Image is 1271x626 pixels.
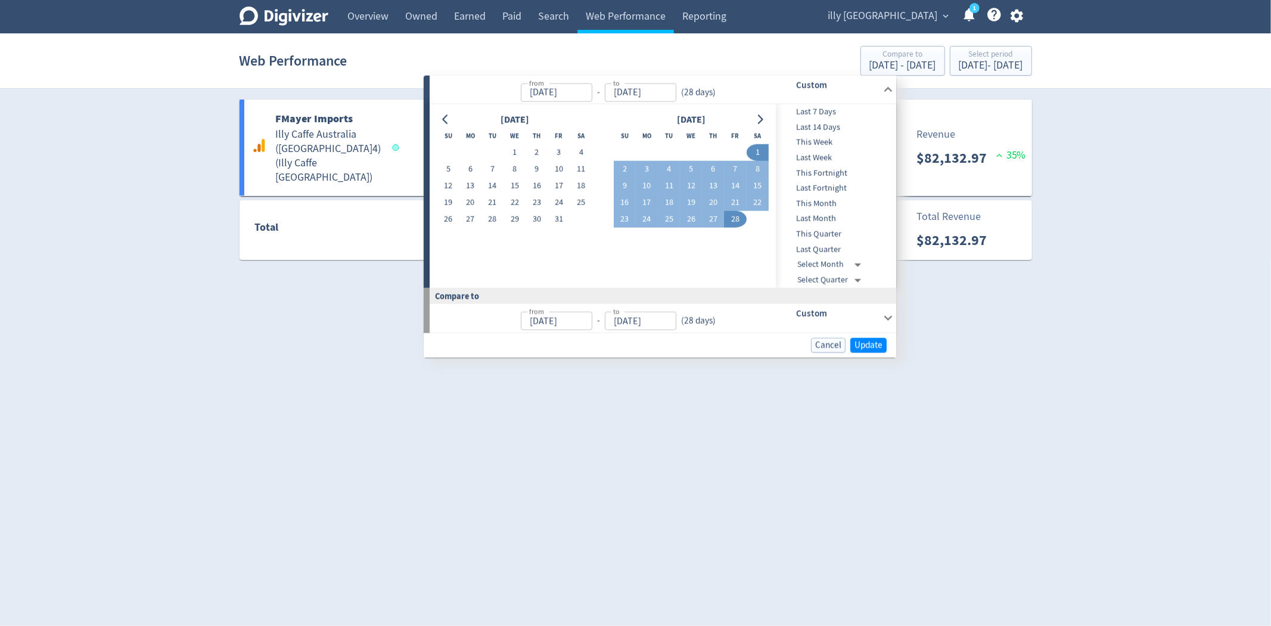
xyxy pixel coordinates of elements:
button: 21 [725,194,747,211]
label: to [613,78,620,88]
span: expand_more [941,11,952,21]
button: 11 [570,161,592,178]
button: Go to previous month [437,111,455,128]
a: 1 [969,3,980,13]
button: 4 [658,161,680,178]
button: 24 [636,211,658,228]
h5: Illy Caffe Australia ([GEOGRAPHIC_DATA]4) ( Illy Caffe [GEOGRAPHIC_DATA] ) [276,128,381,185]
button: Compare to[DATE] - [DATE] [860,46,945,76]
button: 25 [658,211,680,228]
div: [DATE] - [DATE] [869,60,936,71]
div: ( 28 days ) [676,85,720,99]
button: 8 [747,161,769,178]
div: from-to(28 days)Custom [430,104,896,288]
button: Select period[DATE]- [DATE] [950,46,1032,76]
th: Sunday [437,128,459,144]
th: Friday [725,128,747,144]
p: Total Revenue [917,209,981,225]
b: FMayer Imports [276,111,353,126]
button: 6 [459,161,481,178]
span: illy [GEOGRAPHIC_DATA] [828,7,938,26]
button: 20 [702,194,724,211]
h6: Custom [797,78,878,92]
th: Monday [459,128,481,144]
button: 12 [680,178,702,194]
button: 19 [437,194,459,211]
button: illy [GEOGRAPHIC_DATA] [824,7,952,26]
button: 17 [548,178,570,194]
button: 22 [747,194,769,211]
button: 5 [680,161,702,178]
th: Tuesday [658,128,680,144]
button: 6 [702,161,724,178]
button: 5 [437,161,459,178]
button: 13 [702,178,724,194]
button: 20 [459,194,481,211]
th: Sunday [614,128,636,144]
div: - [592,85,605,99]
span: This Week [776,136,894,149]
div: This Quarter [776,227,894,242]
th: Friday [548,128,570,144]
button: 2 [614,161,636,178]
button: 27 [459,211,481,228]
div: - [592,314,605,328]
svg: Google Analytics [252,138,266,153]
button: 24 [548,194,570,211]
div: from-to(28 days)Custom [430,304,896,333]
button: 14 [725,178,747,194]
label: to [613,306,620,317]
button: 26 [680,211,702,228]
h6: Custom [797,306,878,321]
button: 23 [614,211,636,228]
span: Last 7 Days [776,106,894,119]
p: 35 % [996,147,1026,163]
button: Update [850,337,887,352]
button: 7 [725,161,747,178]
button: 4 [570,144,592,161]
span: This Quarter [776,228,894,241]
span: Update [854,340,882,349]
p: $82,132.97 [917,230,997,251]
div: from-to(28 days)Custom [430,76,896,104]
button: 1 [504,144,526,161]
div: Total [254,219,371,241]
button: 9 [614,178,636,194]
th: Wednesday [680,128,702,144]
div: [DATE] [673,111,709,128]
div: Select period [959,50,1023,60]
button: Go to next month [751,111,769,128]
button: 25 [570,194,592,211]
button: 21 [481,194,504,211]
button: 23 [526,194,548,211]
button: 11 [658,178,680,194]
h1: Web Performance [240,42,347,80]
button: 27 [702,211,724,228]
th: Saturday [747,128,769,144]
div: [DATE] [497,111,533,128]
button: 29 [504,211,526,228]
button: 15 [747,178,769,194]
a: FMayer ImportsIlly Caffe Australia ([GEOGRAPHIC_DATA]4)(Illy Caffe [GEOGRAPHIC_DATA])Users10,390 ... [240,100,1032,196]
button: 3 [548,144,570,161]
div: Last Fortnight [776,181,894,196]
span: Last Month [776,212,894,225]
div: ( 28 days ) [676,314,716,328]
th: Thursday [702,128,724,144]
div: Compare to [424,288,896,304]
button: 16 [614,194,636,211]
div: Last 7 Days [776,104,894,120]
text: 1 [972,4,975,13]
button: 26 [437,211,459,228]
button: 30 [526,211,548,228]
button: 9 [526,161,548,178]
div: This Week [776,135,894,150]
p: $82,132.97 [916,147,996,169]
th: Monday [636,128,658,144]
div: Last Month [776,211,894,227]
th: Wednesday [504,128,526,144]
button: 15 [504,178,526,194]
nav: presets [776,104,894,288]
div: This Fortnight [776,165,894,181]
span: Last Fortnight [776,182,894,195]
